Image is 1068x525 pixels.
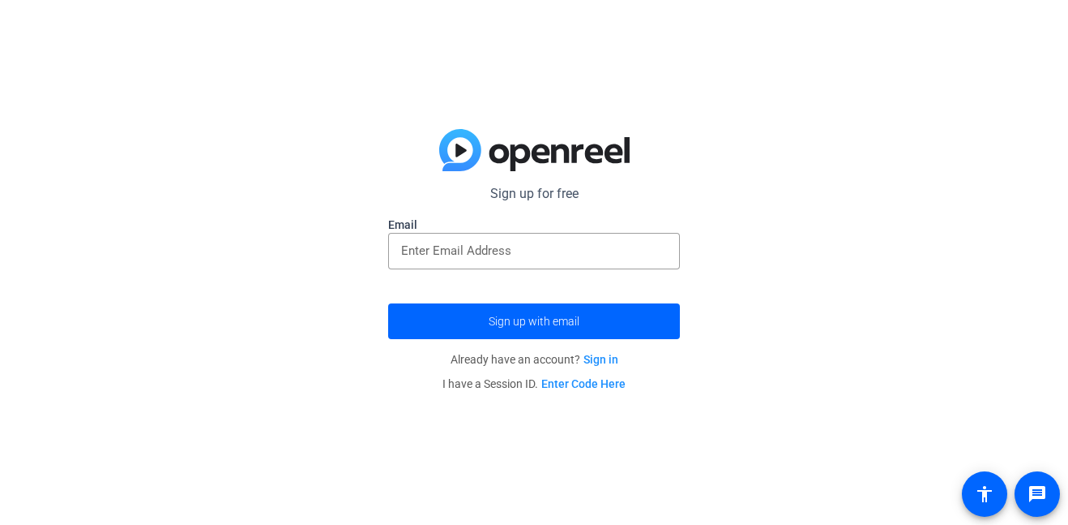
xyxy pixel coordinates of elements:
a: Sign in [583,353,618,366]
p: Sign up for free [388,184,680,204]
button: Sign up with email [388,303,680,339]
label: Email [388,217,680,233]
input: Enter Email Address [401,241,667,260]
img: blue-gradient.svg [439,129,630,171]
mat-icon: accessibility [975,484,994,504]
span: I have a Session ID. [442,377,626,390]
span: Already have an account? [451,353,618,366]
a: Enter Code Here [541,377,626,390]
mat-icon: message [1027,484,1047,504]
